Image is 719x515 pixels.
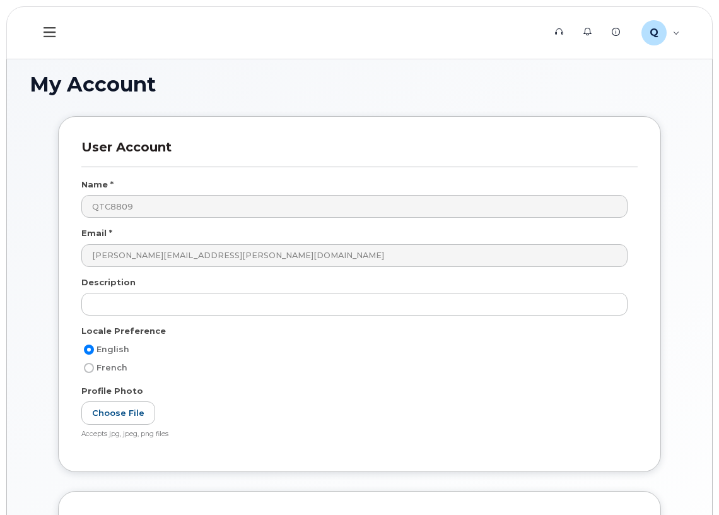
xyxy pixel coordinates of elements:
div: Accepts jpg, jpeg, png files [81,430,628,439]
label: Choose File [81,401,155,425]
label: Locale Preference [81,325,166,337]
label: Profile Photo [81,385,143,397]
label: Email * [81,227,112,239]
span: English [96,345,129,354]
input: French [84,363,94,373]
span: French [96,363,127,372]
h3: User Account [81,139,638,167]
h1: My Account [30,73,689,95]
label: Name * [81,179,114,191]
input: English [84,345,94,355]
label: Description [81,276,136,288]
